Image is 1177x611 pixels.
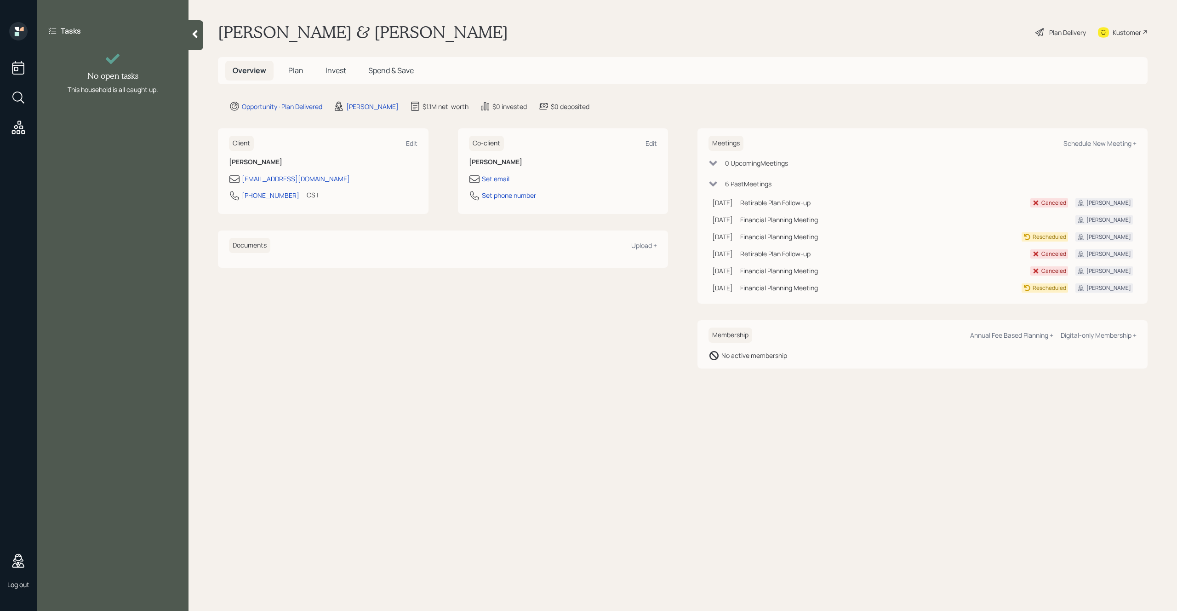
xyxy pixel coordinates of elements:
[708,136,743,151] h6: Meetings
[288,65,303,75] span: Plan
[229,136,254,151] h6: Client
[423,102,469,111] div: $1.1M net-worth
[307,190,319,200] div: CST
[708,328,752,343] h6: Membership
[740,198,1014,208] div: Retirable Plan Follow-up
[326,65,346,75] span: Invest
[482,190,536,200] div: Set phone number
[1086,233,1131,241] div: [PERSON_NAME]
[740,232,1014,242] div: Financial Planning Meeting
[551,102,589,111] div: $0 deposited
[469,136,504,151] h6: Co-client
[1086,284,1131,292] div: [PERSON_NAME]
[970,331,1053,340] div: Annual Fee Based Planning +
[469,158,657,166] h6: [PERSON_NAME]
[725,179,771,189] div: 6 Past Meeting s
[721,351,787,360] div: No active membership
[218,22,508,42] h1: [PERSON_NAME] & [PERSON_NAME]
[87,71,138,81] h4: No open tasks
[492,102,527,111] div: $0 invested
[646,139,657,148] div: Edit
[233,65,266,75] span: Overview
[61,26,81,36] label: Tasks
[68,85,158,94] div: This household is all caught up.
[482,174,509,184] div: Set email
[1063,139,1137,148] div: Schedule New Meeting +
[740,215,1014,225] div: Financial Planning Meeting
[242,174,350,184] div: [EMAIL_ADDRESS][DOMAIN_NAME]
[631,241,657,250] div: Upload +
[1113,28,1141,37] div: Kustomer
[242,190,299,200] div: [PHONE_NUMBER]
[406,139,417,148] div: Edit
[1041,250,1066,258] div: Canceled
[242,102,322,111] div: Opportunity · Plan Delivered
[1061,331,1137,340] div: Digital-only Membership +
[740,249,1014,259] div: Retirable Plan Follow-up
[1041,199,1066,207] div: Canceled
[1049,28,1086,37] div: Plan Delivery
[7,580,29,589] div: Log out
[712,198,733,208] div: [DATE]
[346,102,399,111] div: [PERSON_NAME]
[229,158,417,166] h6: [PERSON_NAME]
[712,215,733,225] div: [DATE]
[712,266,733,276] div: [DATE]
[1086,250,1131,258] div: [PERSON_NAME]
[1033,233,1066,241] div: Rescheduled
[1086,199,1131,207] div: [PERSON_NAME]
[229,238,270,253] h6: Documents
[1086,267,1131,275] div: [PERSON_NAME]
[740,266,1014,276] div: Financial Planning Meeting
[740,283,1014,293] div: Financial Planning Meeting
[725,158,788,168] div: 0 Upcoming Meeting s
[1041,267,1066,275] div: Canceled
[368,65,414,75] span: Spend & Save
[1086,216,1131,224] div: [PERSON_NAME]
[712,232,733,242] div: [DATE]
[1033,284,1066,292] div: Rescheduled
[712,283,733,293] div: [DATE]
[712,249,733,259] div: [DATE]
